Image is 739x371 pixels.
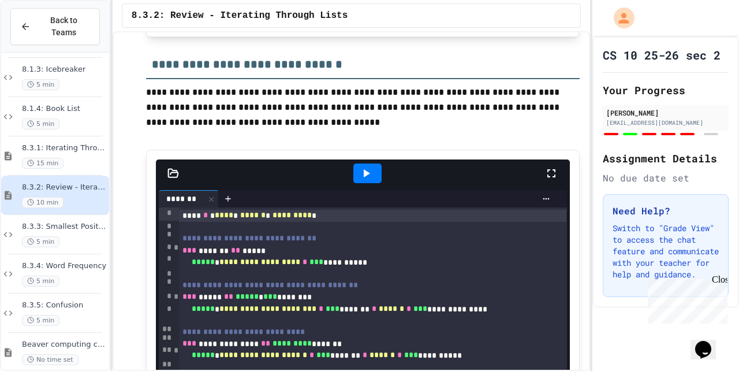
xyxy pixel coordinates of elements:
[22,236,59,247] span: 5 min
[5,5,80,73] div: Chat with us now!Close
[606,107,725,118] div: [PERSON_NAME]
[22,65,107,75] span: 8.1.3: Icebreaker
[22,354,79,365] span: No time set
[38,14,90,39] span: Back to Teams
[603,171,729,185] div: No due date set
[22,79,59,90] span: 5 min
[22,197,64,208] span: 10 min
[613,204,719,218] h3: Need Help?
[22,340,107,350] span: Beaver computing contest
[602,5,637,31] div: My Account
[22,143,107,153] span: 8.3.1: Iterating Through Lists
[603,47,721,63] h1: CS 10 25-26 sec 2
[22,261,107,271] span: 8.3.4: Word Frequency
[613,222,719,280] p: Switch to "Grade View" to access the chat feature and communicate with your teacher for help and ...
[22,222,107,232] span: 8.3.3: Smallest Positive Number
[10,8,100,45] button: Back to Teams
[22,315,59,326] span: 5 min
[132,9,348,23] span: 8.3.2: Review - Iterating Through Lists
[22,183,107,192] span: 8.3.2: Review - Iterating Through Lists
[22,158,64,169] span: 15 min
[603,82,729,98] h2: Your Progress
[603,150,729,166] h2: Assignment Details
[22,118,59,129] span: 5 min
[22,276,59,287] span: 5 min
[22,104,107,114] span: 8.1.4: Book List
[643,274,727,324] iframe: chat widget
[691,325,727,359] iframe: chat widget
[606,118,725,127] div: [EMAIL_ADDRESS][DOMAIN_NAME]
[22,300,107,310] span: 8.3.5: Confusion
